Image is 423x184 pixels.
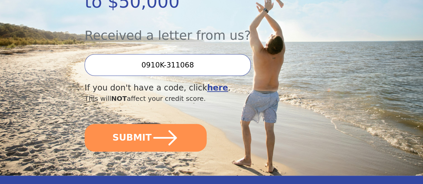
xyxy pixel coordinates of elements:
div: Received a letter from us? [85,15,300,45]
div: If you don't have a code, click . [85,82,300,94]
a: here [207,83,228,93]
span: NOT [111,95,127,103]
div: This will affect your credit score. [85,94,300,104]
button: SUBMIT [85,124,207,152]
input: Enter your Offer Code: [85,54,251,76]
